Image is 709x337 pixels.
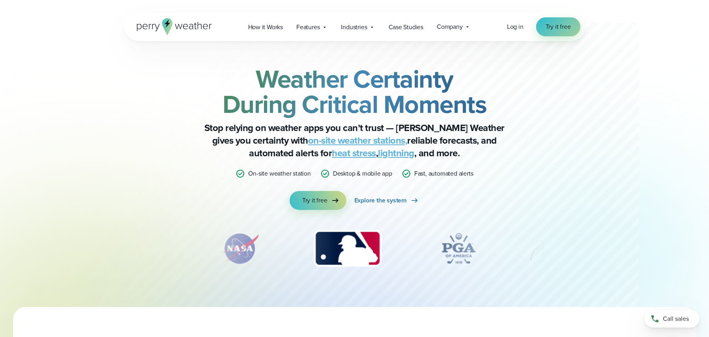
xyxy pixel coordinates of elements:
[248,22,283,32] span: How it Works
[546,22,571,32] span: Try it free
[427,229,490,268] img: PGA.svg
[507,22,524,31] span: Log in
[213,229,268,268] div: 2 of 12
[332,146,376,160] a: heat stress
[354,191,419,210] a: Explore the system
[241,19,290,35] a: How it Works
[290,191,346,210] a: Try it free
[63,229,175,268] div: 1 of 12
[414,169,473,178] p: Fast, automated alerts
[164,229,546,272] div: slideshow
[528,229,591,268] div: 5 of 12
[663,314,689,324] span: Call sales
[306,229,389,268] img: MLB.svg
[536,17,580,36] a: Try it free
[427,229,490,268] div: 4 of 12
[341,22,367,32] span: Industries
[528,229,591,268] img: DPR-Construction.svg
[306,229,389,268] div: 3 of 12
[248,169,311,178] p: On-site weather station
[213,229,268,268] img: NASA.svg
[378,146,415,160] a: lightning
[223,60,487,123] strong: Weather Certainty During Critical Moments
[389,22,424,32] span: Case Studies
[302,196,327,205] span: Try it free
[644,310,700,328] a: Call sales
[382,19,430,35] a: Case Studies
[63,229,175,268] img: Turner-Construction_1.svg
[333,169,392,178] p: Desktop & mobile app
[308,133,408,148] a: on-site weather stations,
[507,22,524,32] a: Log in
[296,22,320,32] span: Features
[354,196,407,205] span: Explore the system
[437,22,463,32] span: Company
[197,122,513,159] p: Stop relying on weather apps you can’t trust — [PERSON_NAME] Weather gives you certainty with rel...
